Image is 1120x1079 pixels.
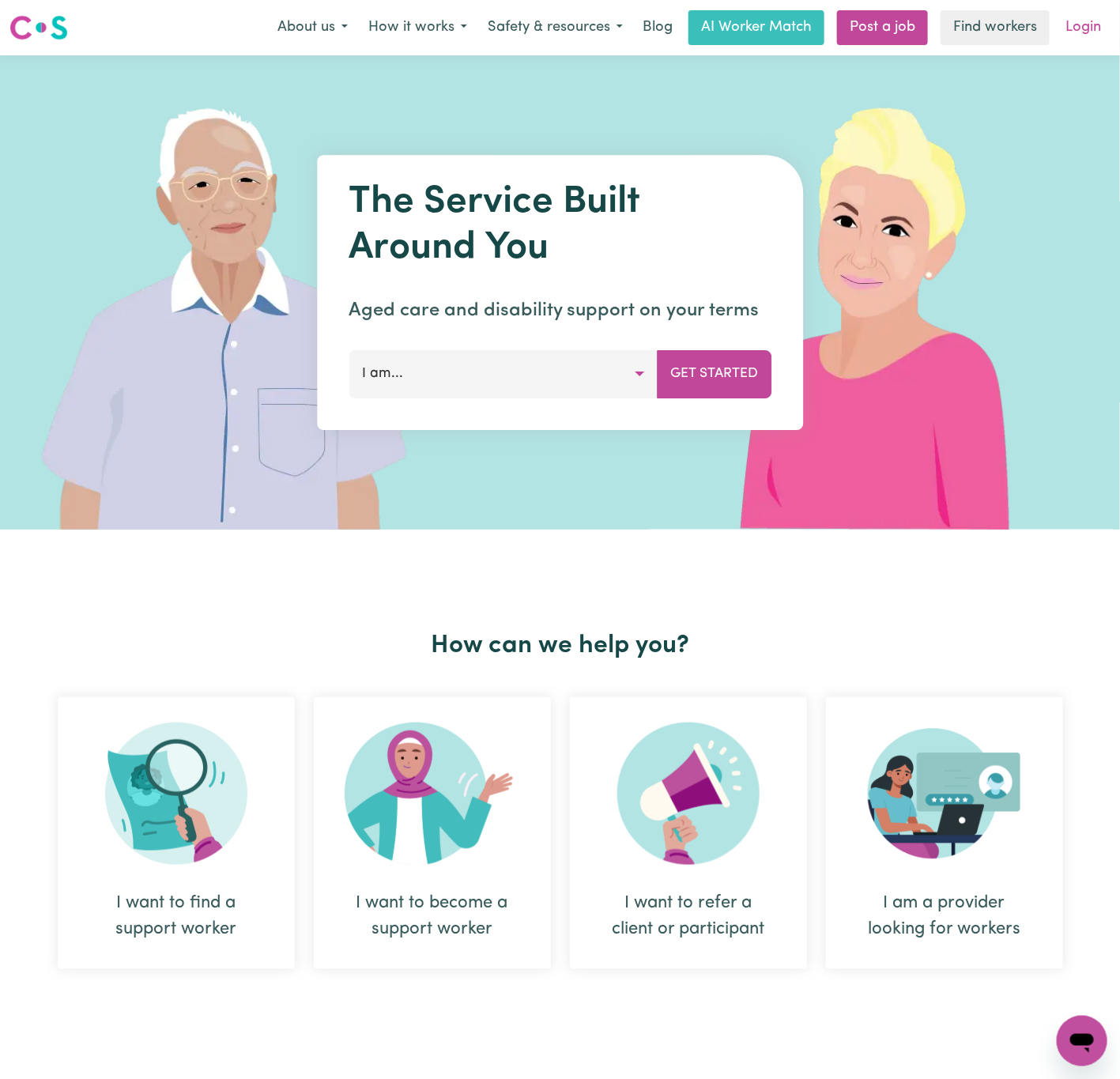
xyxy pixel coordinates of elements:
div: I want to find a support worker [58,697,295,969]
button: How it works [358,11,477,44]
img: Search [105,722,247,865]
a: AI Worker Match [688,10,824,45]
button: I am... [349,350,658,398]
div: I am a provider looking for workers [864,890,1025,942]
a: Post a job [837,10,928,45]
img: Become Worker [345,722,520,865]
div: I want to find a support worker [96,890,257,942]
button: About us [267,11,358,44]
div: I am a provider looking for workers [826,697,1063,969]
div: I want to become a support worker [352,890,513,942]
img: Refer [617,722,760,865]
iframe: Button to launch messaging window [1057,1016,1107,1066]
a: Blog [633,10,682,45]
div: I want to become a support worker [314,697,551,969]
h2: How can we help you? [48,631,1073,661]
div: I want to refer a client or participant [570,697,807,969]
button: Get Started [657,350,771,398]
img: Provider [868,722,1021,865]
img: Careseekers logo [9,13,68,42]
button: Safety & resources [477,11,633,44]
p: Aged care and disability support on your terms [349,296,771,325]
a: Find workers [941,10,1050,45]
a: Login [1056,10,1111,45]
div: I want to refer a client or participant [608,890,769,942]
h1: The Service Built Around You [349,180,771,271]
a: Careseekers logo [9,9,68,46]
